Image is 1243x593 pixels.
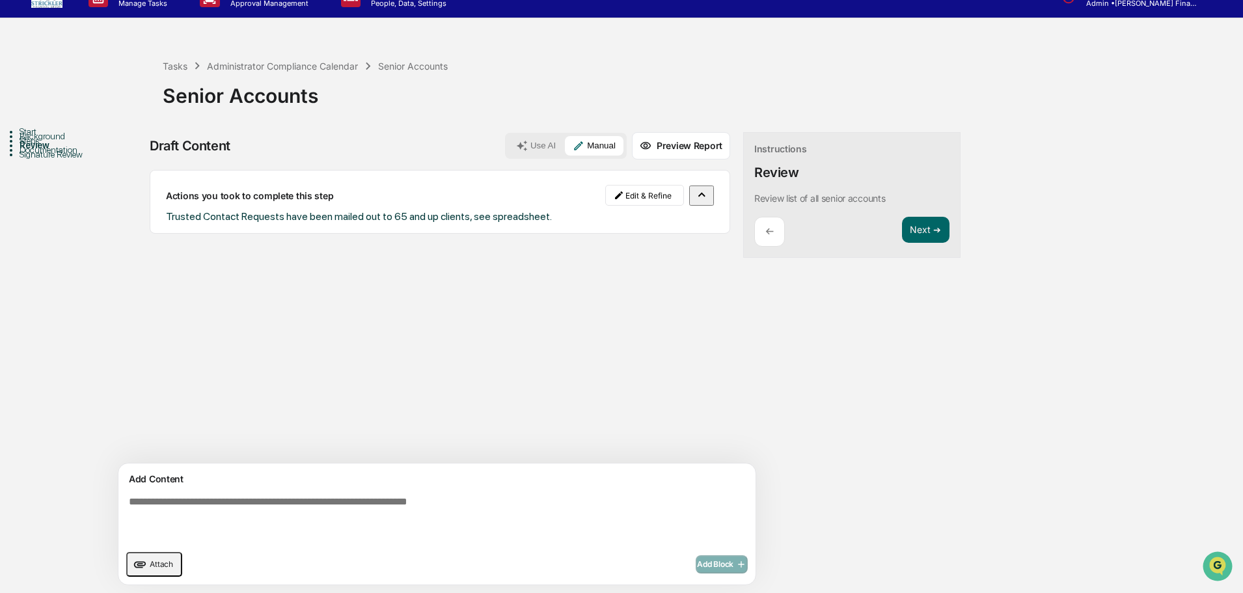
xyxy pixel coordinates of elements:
[20,135,163,146] div: Steps
[44,196,165,206] div: We're available if you need us!
[150,138,230,154] div: Draft Content
[221,187,237,202] button: Start new chat
[13,249,23,259] div: 🖐️
[8,242,89,266] a: 🖐️Preclearance
[20,131,163,141] div: Background
[754,193,885,204] p: Review list of all senior accounts
[13,183,36,206] img: 1746055101610-c473b297-6a78-478c-a979-82029cc54cd1
[20,149,163,159] div: Signature Review
[163,74,1236,107] div: Senior Accounts
[754,165,799,180] div: Review
[207,61,358,72] div: Administrator Compliance Calendar
[697,559,746,570] span: Add Block
[126,552,182,577] button: upload document
[632,132,730,159] button: Preview Report
[26,272,82,285] span: Data Lookup
[166,190,333,201] p: Actions you took to complete this step
[166,210,552,223] span: Trusted Contact Requests have been mailed out to 65 and up clients, see spreadsheet.
[13,273,23,284] div: 🔎
[902,217,949,243] button: Next ➔
[26,247,84,260] span: Preclearance
[89,242,167,266] a: 🗄️Attestations
[605,185,684,206] button: Edit & Refine
[765,225,774,238] p: ←
[94,249,105,259] div: 🗄️
[34,143,215,156] input: Clear
[150,559,173,569] span: Attach
[696,555,748,573] button: Add Block
[20,140,163,150] div: Review
[508,136,564,156] button: Use AI
[13,111,237,131] p: How can we help?
[92,303,157,314] a: Powered byPylon
[20,126,163,137] div: Start
[8,267,87,290] a: 🔎Data Lookup
[13,72,39,98] img: Greenboard
[20,145,163,155] div: Documentation
[44,183,213,196] div: Start new chat
[754,143,807,154] div: Instructions
[378,61,448,72] div: Senior Accounts
[130,304,157,314] span: Pylon
[126,471,748,487] div: Add Content
[1201,550,1236,585] iframe: Open customer support
[565,136,623,156] button: Manual
[107,247,161,260] span: Attestations
[163,61,187,72] div: Tasks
